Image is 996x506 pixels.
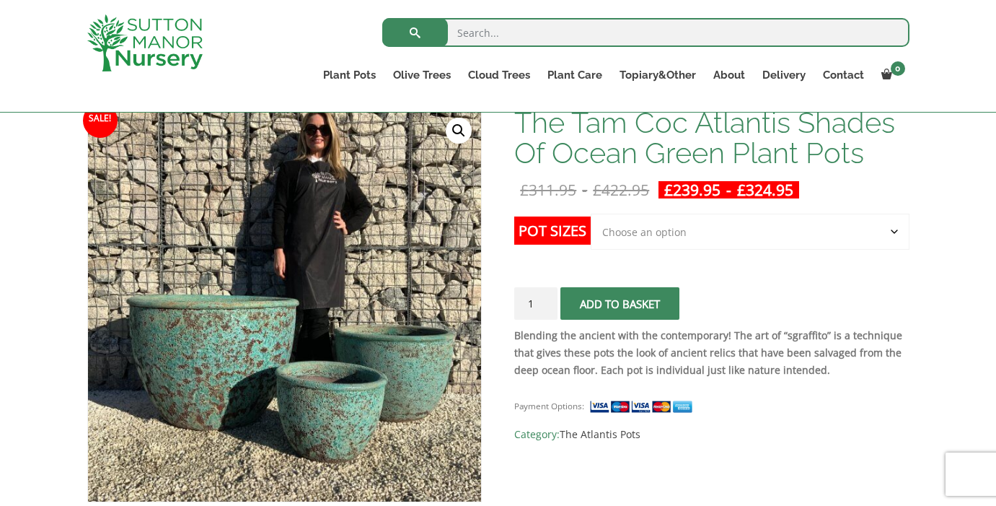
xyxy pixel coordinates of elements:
[459,65,539,85] a: Cloud Trees
[314,65,384,85] a: Plant Pots
[520,180,576,200] bdi: 311.95
[873,65,909,85] a: 0
[737,180,793,200] bdi: 324.95
[705,65,754,85] a: About
[83,103,118,138] span: Sale!
[514,401,584,411] small: Payment Options:
[446,118,472,144] a: View full-screen image gallery
[814,65,873,85] a: Contact
[514,287,558,320] input: Product quantity
[664,180,720,200] bdi: 239.95
[664,180,673,200] span: £
[611,65,705,85] a: Topiary&Other
[589,399,697,414] img: payment supported
[384,65,459,85] a: Olive Trees
[514,328,902,377] strong: Blending the ancient with the contemporary! The art of “sgraffito” is a technique that gives thes...
[754,65,814,85] a: Delivery
[560,427,640,441] a: The Atlantis Pots
[514,426,909,443] span: Category:
[593,180,649,200] bdi: 422.95
[560,287,679,320] button: Add to basket
[87,14,203,71] img: logo
[520,180,529,200] span: £
[514,181,655,199] del: -
[514,217,591,245] label: Pot Sizes
[539,65,611,85] a: Plant Care
[382,18,909,47] input: Search...
[514,108,909,168] h1: The Tam Coc Atlantis Shades Of Ocean Green Plant Pots
[737,180,746,200] span: £
[658,181,799,199] ins: -
[891,61,905,76] span: 0
[593,180,601,200] span: £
